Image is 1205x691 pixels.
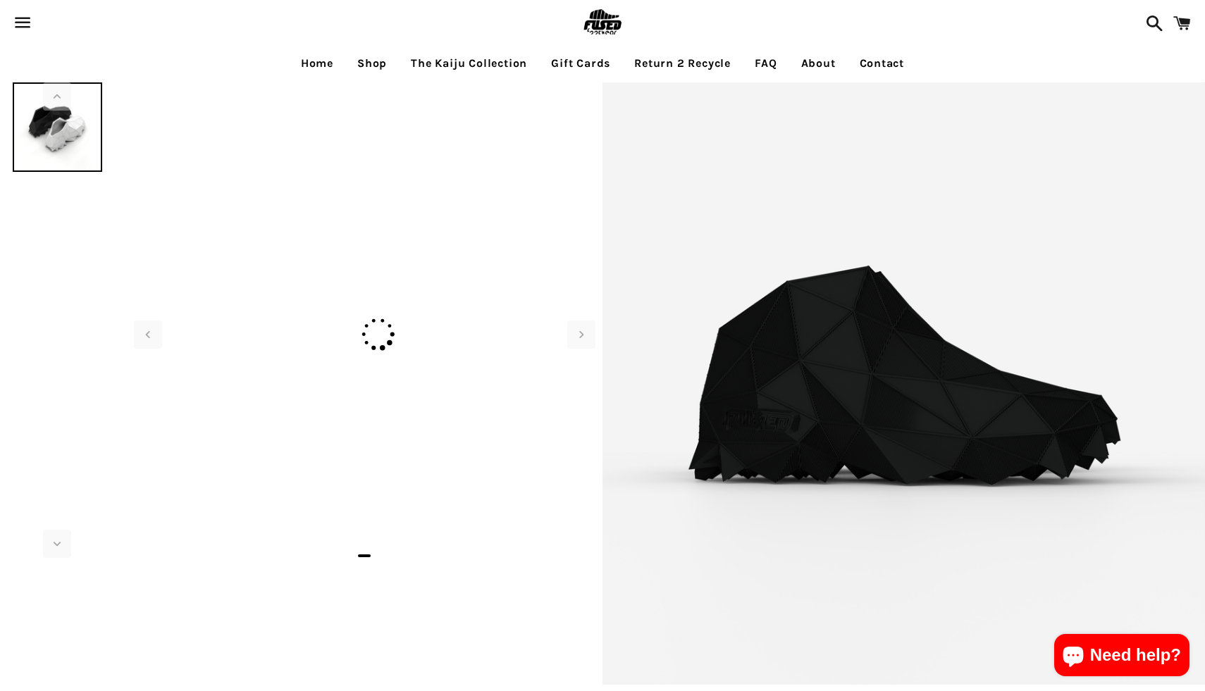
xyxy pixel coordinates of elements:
[540,46,621,81] a: Gift Cards
[134,320,162,349] div: Previous slide
[358,554,371,557] span: Go to slide 1
[624,46,741,81] a: Return 2 Recycle
[791,46,846,81] a: About
[400,46,538,81] a: The Kaiju Collection
[127,89,602,95] img: [3D printed Shoes] - lightweight custom 3dprinted shoes sneakers sandals fused footwear
[567,320,595,349] div: Next slide
[1050,634,1194,680] inbox-online-store-chat: Shopify online store chat
[602,82,1205,685] img: [3D printed Shoes] - lightweight custom 3dprinted shoes sneakers sandals fused footwear
[13,82,102,172] img: [3D printed Shoes] - lightweight custom 3dprinted shoes sneakers sandals fused footwear
[849,46,915,81] a: Contact
[290,46,344,81] a: Home
[347,46,397,81] a: Shop
[744,46,787,81] a: FAQ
